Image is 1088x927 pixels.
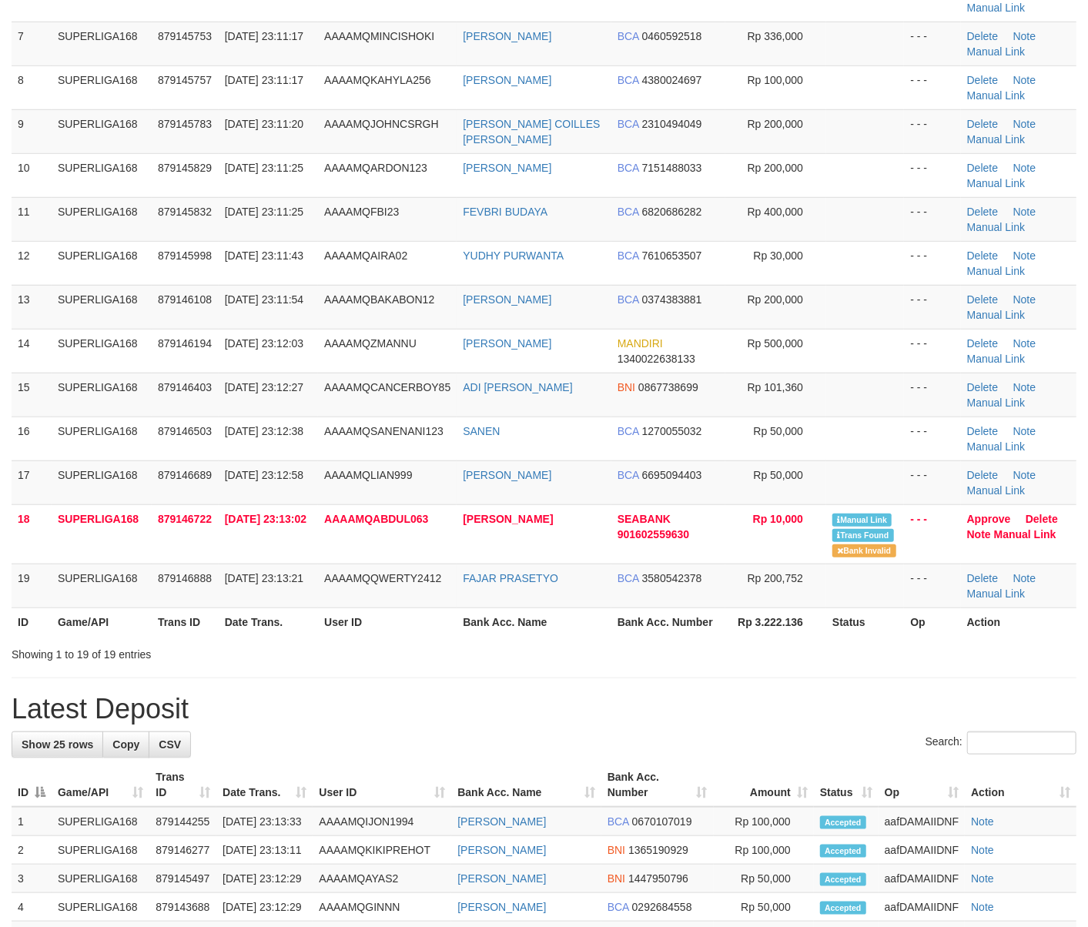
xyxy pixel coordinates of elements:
[463,572,558,584] a: FAJAR PRASETYO
[965,763,1076,807] th: Action: activate to sort column ascending
[618,337,663,350] span: MANDIRI
[52,807,149,836] td: SUPERLIGA168
[967,30,998,42] a: Delete
[225,469,303,481] span: [DATE] 23:12:58
[52,836,149,865] td: SUPERLIGA168
[832,544,896,557] span: Bank is not match
[967,45,1026,58] a: Manual Link
[1013,469,1036,481] a: Note
[451,763,601,807] th: Bank Acc. Name: activate to sort column ascending
[457,607,611,636] th: Bank Acc. Name
[102,731,149,758] a: Copy
[725,607,826,636] th: Rp 3.222.136
[967,397,1026,409] a: Manual Link
[904,607,960,636] th: Op
[1013,118,1036,130] a: Note
[754,469,804,481] span: Rp 50,000
[642,293,702,306] span: Copy 0374383881 to clipboard
[904,22,960,65] td: - - -
[618,249,639,262] span: BCA
[463,469,551,481] a: [PERSON_NAME]
[904,417,960,460] td: - - -
[225,293,303,306] span: [DATE] 23:11:54
[463,249,564,262] a: YUDHY PURWANTA
[961,607,1076,636] th: Action
[642,162,702,174] span: Copy 7151488033 to clipboard
[748,572,803,584] span: Rp 200,752
[820,873,866,886] span: Accepted
[632,901,692,913] span: Copy 0292684558 to clipboard
[324,337,417,350] span: AAAAMQZMANNU
[158,469,212,481] span: 879146689
[754,249,804,262] span: Rp 30,000
[463,162,551,174] a: [PERSON_NAME]
[149,865,216,893] td: 879145497
[216,865,313,893] td: [DATE] 23:12:29
[12,285,52,329] td: 13
[149,807,216,836] td: 879144255
[457,844,546,856] a: [PERSON_NAME]
[820,845,866,858] span: Accepted
[324,513,428,525] span: AAAAMQABDUL063
[618,206,639,218] span: BCA
[832,529,894,542] span: Similar transaction found
[967,118,998,130] a: Delete
[318,607,457,636] th: User ID
[754,425,804,437] span: Rp 50,000
[618,381,635,393] span: BNI
[219,607,318,636] th: Date Trans.
[12,504,52,564] td: 18
[324,74,431,86] span: AAAAMQKAHYLA256
[149,893,216,922] td: 879143688
[12,893,52,922] td: 4
[52,329,152,373] td: SUPERLIGA168
[52,153,152,197] td: SUPERLIGA168
[904,65,960,109] td: - - -
[12,807,52,836] td: 1
[152,607,219,636] th: Trans ID
[463,381,572,393] a: ADI [PERSON_NAME]
[457,872,546,885] a: [PERSON_NAME]
[463,30,551,42] a: [PERSON_NAME]
[967,513,1011,525] a: Approve
[12,109,52,153] td: 9
[904,373,960,417] td: - - -
[967,425,998,437] a: Delete
[628,872,688,885] span: Copy 1447950796 to clipboard
[12,641,442,662] div: Showing 1 to 19 of 19 entries
[22,738,93,751] span: Show 25 rows
[628,844,688,856] span: Copy 1365190929 to clipboard
[642,425,702,437] span: Copy 1270055032 to clipboard
[967,572,998,584] a: Delete
[12,694,1076,725] h1: Latest Deposit
[967,249,998,262] a: Delete
[714,763,814,807] th: Amount: activate to sort column ascending
[642,30,702,42] span: Copy 0460592518 to clipboard
[618,469,639,481] span: BCA
[618,513,671,525] span: SEABANK
[967,484,1026,497] a: Manual Link
[149,836,216,865] td: 879146277
[618,528,689,540] span: Copy 901602559630 to clipboard
[313,807,451,836] td: AAAAMQIJON1994
[967,133,1026,146] a: Manual Link
[216,836,313,865] td: [DATE] 23:13:11
[158,572,212,584] span: 879146888
[832,514,892,527] span: Manually Linked
[158,249,212,262] span: 879145998
[748,381,803,393] span: Rp 101,360
[324,206,399,218] span: AAAAMQFBI23
[967,221,1026,233] a: Manual Link
[324,249,407,262] span: AAAAMQAIRA02
[12,329,52,373] td: 14
[642,206,702,218] span: Copy 6820686282 to clipboard
[52,893,149,922] td: SUPERLIGA168
[748,293,803,306] span: Rp 200,000
[967,469,998,481] a: Delete
[324,293,434,306] span: AAAAMQBAKABON12
[159,738,181,751] span: CSV
[879,763,965,807] th: Op: activate to sort column ascending
[158,162,212,174] span: 879145829
[967,731,1076,755] input: Search:
[158,206,212,218] span: 879145832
